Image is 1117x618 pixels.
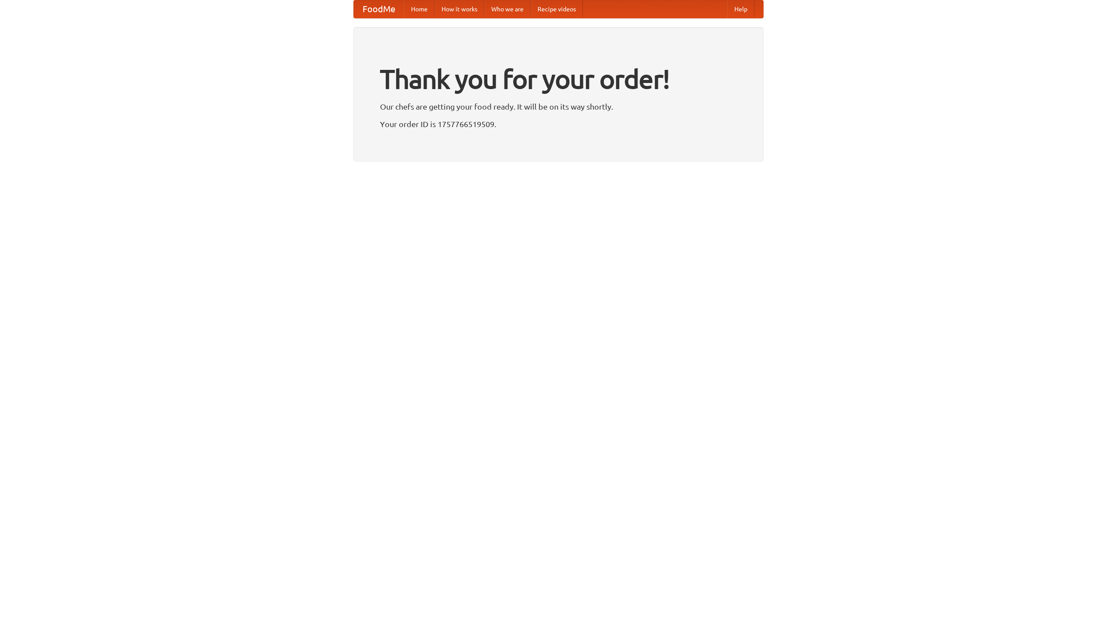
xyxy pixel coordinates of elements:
a: FoodMe [354,0,404,18]
a: Home [404,0,435,18]
h1: Thank you for your order! [380,58,737,100]
a: Recipe videos [531,0,583,18]
p: Our chefs are getting your food ready. It will be on its way shortly. [380,100,737,113]
a: Who we are [484,0,531,18]
a: Help [727,0,754,18]
p: Your order ID is 1757766519509. [380,117,737,131]
a: How it works [435,0,484,18]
